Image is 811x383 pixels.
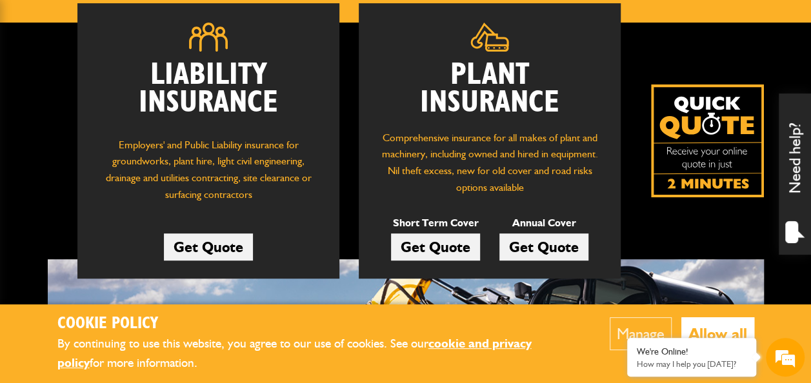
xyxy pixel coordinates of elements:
[779,93,811,255] div: Need help?
[681,317,754,350] button: Allow all
[17,157,235,186] input: Enter your email address
[57,314,570,334] h2: Cookie Policy
[637,359,746,369] p: How may I help you today?
[17,233,235,279] textarea: Type your message and hit 'Enter'
[651,84,764,197] img: Quick Quote
[22,72,54,90] img: d_20077148190_company_1631870298795_20077148190
[175,295,234,313] em: Start Chat
[57,336,532,371] a: cookie and privacy policy
[610,317,672,350] button: Manage
[17,195,235,224] input: Enter your phone number
[637,346,746,357] div: We're Online!
[57,334,570,373] p: By continuing to use this website, you agree to our use of cookies. See our for more information.
[97,137,320,210] p: Employers' and Public Liability insurance for groundworks, plant hire, light civil engineering, d...
[212,6,243,37] div: Minimize live chat window
[378,130,601,195] p: Comprehensive insurance for all makes of plant and machinery, including owned and hired in equipm...
[97,61,320,124] h2: Liability Insurance
[391,233,480,260] a: Get Quote
[651,84,764,197] a: Get your insurance quote isn just 2-minutes
[378,61,601,117] h2: Plant Insurance
[67,72,217,89] div: Chat with us now
[499,233,588,260] a: Get Quote
[499,215,588,231] p: Annual Cover
[391,215,480,231] p: Short Term Cover
[17,119,235,148] input: Enter your last name
[164,233,253,260] a: Get Quote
